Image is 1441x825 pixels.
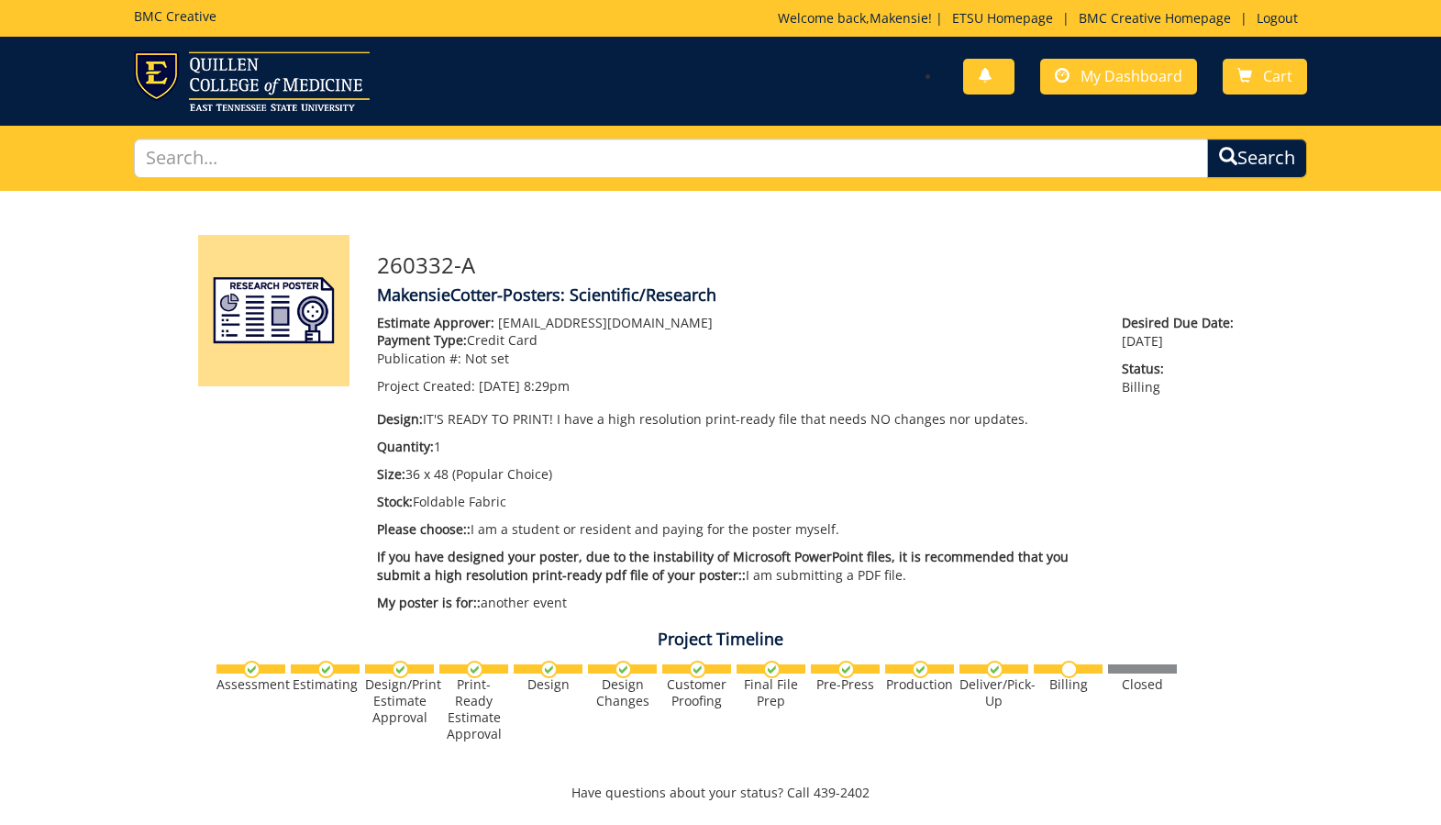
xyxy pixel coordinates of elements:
a: ETSU Homepage [943,9,1062,27]
p: I am submitting a PDF file. [377,548,1095,585]
div: Production [885,676,954,693]
span: Project Created: [377,377,475,395]
span: Payment Type: [377,331,467,349]
p: I am a student or resident and paying for the poster myself. [377,520,1095,539]
p: [DATE] [1122,314,1243,351]
span: Quantity: [377,438,434,455]
span: Status: [1122,360,1243,378]
div: Estimating [291,676,360,693]
input: Search... [134,139,1208,178]
a: My Dashboard [1040,59,1197,95]
img: checkmark [392,661,409,678]
img: checkmark [986,661,1003,678]
p: Have questions about your status? Call 439-2402 [184,784,1258,802]
p: 36 x 48 (Popular Choice) [377,465,1095,484]
span: Design: [377,410,423,428]
div: Deliver/Pick-Up [959,676,1028,709]
p: IT'S READY TO PRINT! I have a high resolution print-ready file that needs NO changes nor updates. [377,410,1095,429]
h5: BMC Creative [134,9,216,23]
div: Assessment [216,676,285,693]
img: ETSU logo [134,51,370,111]
img: checkmark [615,661,632,678]
div: Design Changes [588,676,657,709]
a: BMC Creative Homepage [1070,9,1240,27]
div: Closed [1108,676,1177,693]
p: 1 [377,438,1095,456]
button: Search [1207,139,1307,178]
span: My poster is for:: [377,594,481,611]
div: Final File Prep [737,676,805,709]
img: checkmark [912,661,929,678]
h4: Project Timeline [184,630,1258,649]
a: Makensie [870,9,928,27]
span: Size: [377,465,405,483]
div: Design [514,676,582,693]
img: checkmark [466,661,483,678]
img: Product featured image [198,235,349,386]
span: [DATE] 8:29pm [479,377,570,395]
img: checkmark [540,661,558,678]
img: no [1060,661,1078,678]
span: Stock: [377,493,413,510]
div: Pre-Press [811,676,880,693]
p: Billing [1122,360,1243,396]
span: Cart [1263,66,1292,86]
p: another event [377,594,1095,612]
p: Foldable Fabric [377,493,1095,511]
span: If you have designed your poster, due to the instability of Microsoft PowerPoint files, it is rec... [377,548,1069,584]
h4: MakensieCotter-Posters: Scientific/Research [377,286,1244,305]
img: checkmark [763,661,781,678]
img: checkmark [317,661,335,678]
a: Logout [1247,9,1307,27]
img: checkmark [243,661,260,678]
img: checkmark [837,661,855,678]
h3: 260332-A [377,253,1244,277]
span: My Dashboard [1081,66,1182,86]
span: Not set [465,350,509,367]
div: Design/Print Estimate Approval [365,676,434,726]
div: Customer Proofing [662,676,731,709]
span: Estimate Approver: [377,314,494,331]
p: Welcome back, ! | | | [778,9,1307,28]
p: [EMAIL_ADDRESS][DOMAIN_NAME] [377,314,1095,332]
div: Print-Ready Estimate Approval [439,676,508,742]
p: Credit Card [377,331,1095,350]
span: Desired Due Date: [1122,314,1243,332]
span: Publication #: [377,350,461,367]
img: checkmark [689,661,706,678]
span: Please choose:: [377,520,471,538]
div: Billing [1034,676,1103,693]
a: Cart [1223,59,1307,95]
